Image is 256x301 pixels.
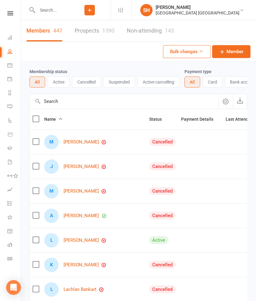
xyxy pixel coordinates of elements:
[35,6,69,14] input: Search...
[7,183,21,197] a: Assessments
[181,117,220,122] span: Payment Details
[44,117,63,122] span: Name
[29,76,45,88] button: All
[44,159,59,174] div: Joel
[53,27,62,34] div: 447
[64,238,99,243] a: [PERSON_NAME]
[30,94,218,109] input: Search
[149,117,169,122] span: Status
[184,76,200,88] button: All
[212,45,250,58] a: Member
[7,252,21,266] a: Class kiosk mode
[44,282,59,297] div: Lachlan
[7,211,21,225] a: What's New
[102,27,114,34] div: 1390
[203,76,222,88] button: Card
[7,59,21,73] a: Calendar
[6,280,21,295] div: Open Intercom Messenger
[149,187,176,195] div: Cancelled
[64,262,99,268] a: [PERSON_NAME]
[184,69,211,74] label: Payment type
[7,45,21,59] a: People
[29,69,67,74] label: Membership status
[48,76,70,88] button: Active
[156,5,239,10] div: [PERSON_NAME]
[181,115,220,123] button: Payment Details
[140,4,153,16] div: SH
[26,20,62,41] a: Members447
[64,139,99,145] a: [PERSON_NAME]
[44,135,59,149] div: Melissa
[149,261,176,269] div: Cancelled
[165,27,174,34] div: 143
[149,162,176,170] div: Cancelled
[127,20,174,41] a: Non-attending143
[64,213,99,218] a: [PERSON_NAME]
[44,115,63,123] button: Name
[72,76,101,88] button: Cancelled
[64,189,99,194] a: [PERSON_NAME]
[227,48,243,55] span: Member
[64,164,99,169] a: [PERSON_NAME]
[44,258,59,272] div: Kai
[103,76,135,88] button: Suspended
[7,73,21,87] a: Payments
[7,239,21,252] a: Roll call kiosk mode
[149,212,176,220] div: Cancelled
[149,285,176,293] div: Cancelled
[7,87,21,100] a: Reports
[149,236,168,244] div: Active
[149,115,169,123] button: Status
[64,287,96,292] a: Lachlan Bankart
[44,233,59,248] div: Lachlan
[44,209,59,223] div: Angela
[149,138,176,146] div: Cancelled
[156,10,239,16] div: [GEOGRAPHIC_DATA] [GEOGRAPHIC_DATA]
[7,225,21,239] a: General attendance kiosk mode
[138,76,180,88] button: Active cancelling
[7,31,21,45] a: Dashboard
[7,128,21,142] a: Product Sales
[163,45,211,58] button: Bulk changes
[44,184,59,198] div: MELISSA
[75,20,114,41] a: Prospects1390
